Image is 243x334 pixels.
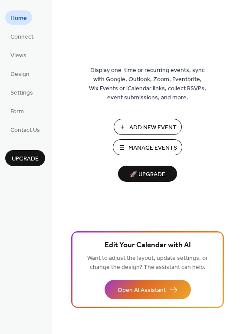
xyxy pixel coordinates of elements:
[5,29,39,43] a: Connect
[5,48,32,62] a: Views
[5,85,38,99] a: Settings
[5,104,29,118] a: Form
[10,14,27,23] span: Home
[12,154,39,164] span: Upgrade
[114,119,182,135] button: Add New Event
[87,252,208,273] span: Want to adjust the layout, update settings, or change the design? The assistant can help.
[129,123,177,132] span: Add New Event
[128,144,177,153] span: Manage Events
[89,66,206,102] span: Display one-time or recurring events, sync with Google, Outlook, Zoom, Eventbrite, Wix Events or ...
[5,66,35,81] a: Design
[105,239,191,252] span: Edit Your Calendar with AI
[118,166,177,182] button: 🚀 Upgrade
[10,33,33,42] span: Connect
[5,150,45,166] button: Upgrade
[10,70,30,79] span: Design
[10,51,26,60] span: Views
[5,122,45,137] a: Contact Us
[5,10,32,25] a: Home
[118,286,166,295] span: Open AI Assistant
[10,126,40,135] span: Contact Us
[10,107,24,116] span: Form
[113,139,182,155] button: Manage Events
[10,88,33,98] span: Settings
[123,169,172,180] span: 🚀 Upgrade
[105,280,191,299] button: Open AI Assistant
